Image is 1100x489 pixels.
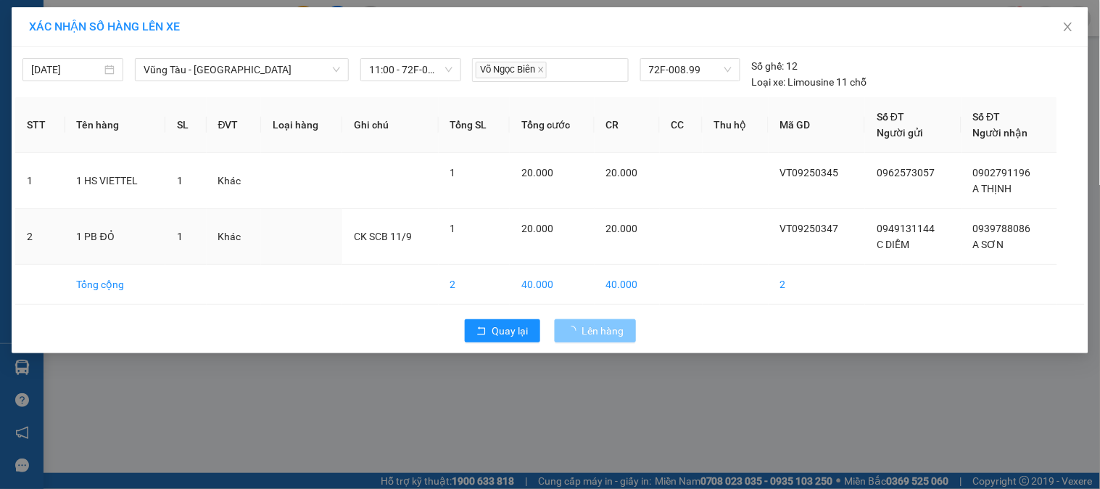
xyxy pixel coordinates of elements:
[12,47,128,65] div: C DIỄM
[12,65,128,85] div: 0949131144
[752,58,798,74] div: 12
[582,323,624,339] span: Lên hàng
[780,167,839,178] span: VT09250345
[177,231,183,242] span: 1
[877,111,904,123] span: Số ĐT
[521,223,553,234] span: 20.000
[973,111,1001,123] span: Số ĐT
[65,153,165,209] td: 1 HS VIETTEL
[15,97,65,153] th: STT
[31,62,102,78] input: 11/09/2025
[12,14,35,29] span: Gửi:
[769,265,866,305] td: 2
[342,97,438,153] th: Ghi chú
[12,12,128,47] div: VP 108 [PERSON_NAME]
[144,59,340,81] span: Vũng Tàu - Quận 1
[877,167,935,178] span: 0962573057
[465,319,540,342] button: rollbackQuay lại
[138,14,173,29] span: Nhận:
[65,209,165,265] td: 1 PB ĐỎ
[207,209,262,265] td: Khác
[15,209,65,265] td: 2
[510,265,595,305] td: 40.000
[752,58,785,74] span: Số ghế:
[973,127,1028,139] span: Người nhận
[138,99,286,117] div: A SƠN
[450,167,456,178] span: 1
[973,239,1004,250] span: A SƠN
[752,74,786,90] span: Loại xe:
[595,97,660,153] th: CR
[595,265,660,305] td: 40.000
[752,74,867,90] div: Limousine 11 chỗ
[450,223,456,234] span: 1
[476,62,547,78] span: Võ Ngọc Biên
[521,167,553,178] span: 20.000
[555,319,636,342] button: Lên hàng
[15,153,65,209] td: 1
[780,223,839,234] span: VT09250347
[606,223,638,234] span: 20.000
[261,97,342,153] th: Loại hàng
[369,59,452,81] span: 11:00 - 72F-008.99
[29,20,180,33] span: XÁC NHẬN SỐ HÀNG LÊN XE
[537,66,545,73] span: close
[1048,7,1088,48] button: Close
[566,326,582,336] span: loading
[439,265,510,305] td: 2
[207,153,262,209] td: Khác
[973,223,1031,234] span: 0939788086
[877,239,909,250] span: C DIỄM
[177,175,183,186] span: 1
[1062,21,1074,33] span: close
[354,231,412,242] span: CK SCB 11/9
[65,97,165,153] th: Tên hàng
[769,97,866,153] th: Mã GD
[973,167,1031,178] span: 0902791196
[492,323,529,339] span: Quay lại
[65,265,165,305] td: Tổng cộng
[973,183,1012,194] span: A THỊNH
[207,97,262,153] th: ĐVT
[877,127,923,139] span: Người gửi
[703,97,769,153] th: Thu hộ
[138,12,286,99] div: VP 18 [PERSON_NAME][GEOGRAPHIC_DATA] - [GEOGRAPHIC_DATA]
[877,223,935,234] span: 0949131144
[476,326,487,337] span: rollback
[510,97,595,153] th: Tổng cước
[165,97,207,153] th: SL
[649,59,732,81] span: 72F-008.99
[332,65,341,74] span: down
[439,97,510,153] th: Tổng SL
[660,97,703,153] th: CC
[606,167,638,178] span: 20.000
